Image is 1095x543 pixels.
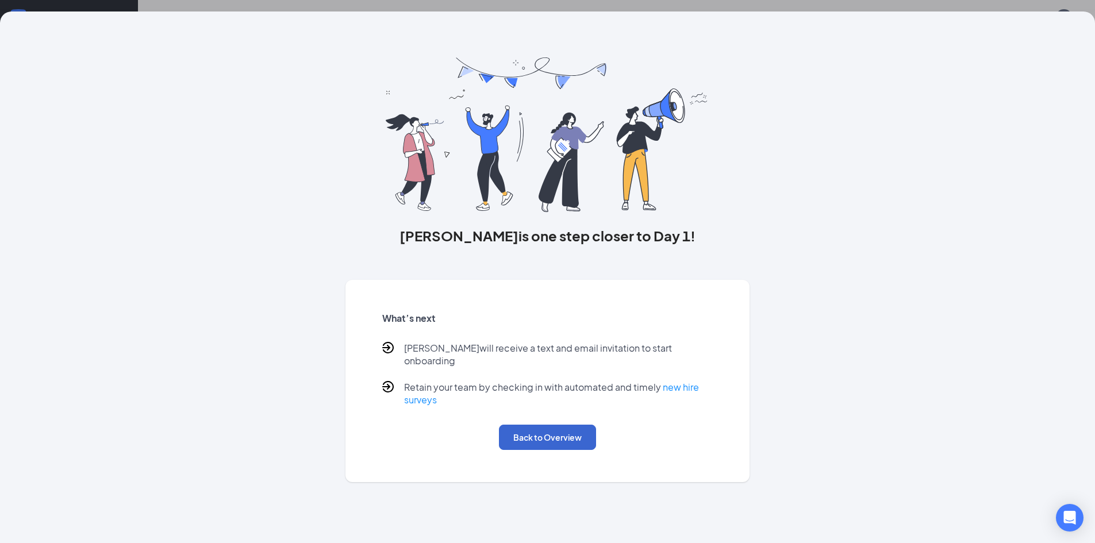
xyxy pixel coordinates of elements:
p: [PERSON_NAME] will receive a text and email invitation to start onboarding [404,342,713,367]
a: new hire surveys [404,381,699,406]
button: Back to Overview [499,425,596,450]
p: Retain your team by checking in with automated and timely [404,381,713,406]
h5: What’s next [382,312,713,325]
h3: [PERSON_NAME] is one step closer to Day 1! [345,226,750,245]
img: you are all set [386,57,709,212]
div: Open Intercom Messenger [1056,504,1084,532]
